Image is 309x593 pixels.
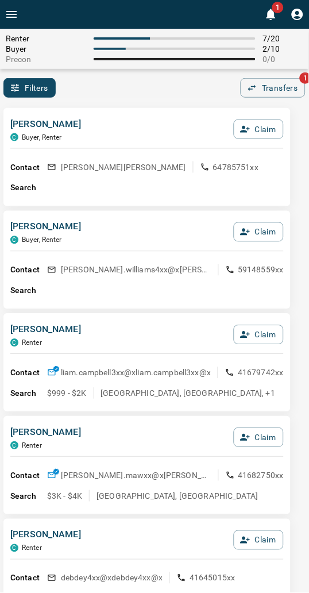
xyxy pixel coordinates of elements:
[10,236,18,244] div: condos.ca
[10,161,47,174] p: Contact
[190,573,235,584] p: 41645015xx
[10,491,47,503] p: Search
[10,573,47,585] p: Contact
[10,339,18,347] div: condos.ca
[262,55,303,64] span: 0 / 0
[10,367,47,379] p: Contact
[101,388,276,399] p: [GEOGRAPHIC_DATA], [GEOGRAPHIC_DATA], +1
[238,264,284,276] p: 59148559xx
[61,367,211,379] p: liam.campbell3xx@x liam.campbell3xx@x
[22,236,62,244] p: Buyer, Renter
[10,545,18,553] div: condos.ca
[260,3,283,26] button: 1
[272,2,284,13] span: 1
[10,133,18,141] div: condos.ca
[61,573,163,584] p: debdey4xx@x debdey4xx@x
[286,3,309,26] button: Profile
[10,220,81,234] p: [PERSON_NAME]
[10,264,47,276] p: Contact
[10,323,81,337] p: [PERSON_NAME]
[234,325,284,345] button: Claim
[234,120,284,139] button: Claim
[234,428,284,448] button: Claim
[47,491,82,502] p: $3K - $4K
[22,339,42,347] p: Renter
[6,34,87,43] span: Renter
[234,222,284,242] button: Claim
[238,470,284,482] p: 41682750xx
[22,545,42,553] p: Renter
[234,531,284,550] button: Claim
[61,264,211,276] p: [PERSON_NAME].williams4xx@x [PERSON_NAME].williams4xx@x
[10,529,81,542] p: [PERSON_NAME]
[10,470,47,482] p: Contact
[61,161,186,173] p: [PERSON_NAME] [PERSON_NAME]
[6,55,87,64] span: Precon
[213,161,259,173] p: 64785751xx
[10,117,81,131] p: [PERSON_NAME]
[262,44,303,53] span: 2 / 10
[22,133,62,141] p: Buyer, Renter
[6,44,87,53] span: Buyer
[10,388,47,400] p: Search
[22,442,42,450] p: Renter
[238,367,284,379] p: 41679742xx
[262,34,303,43] span: 7 / 20
[47,388,87,399] p: $999 - $2K
[96,491,258,502] p: [GEOGRAPHIC_DATA], [GEOGRAPHIC_DATA]
[10,182,47,194] p: Search
[61,470,211,482] p: [PERSON_NAME].mawxx@x [PERSON_NAME].mawxx@x
[10,442,18,450] div: condos.ca
[10,285,47,297] p: Search
[241,78,306,98] button: Transfers
[10,426,81,440] p: [PERSON_NAME]
[3,78,56,98] button: Filters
